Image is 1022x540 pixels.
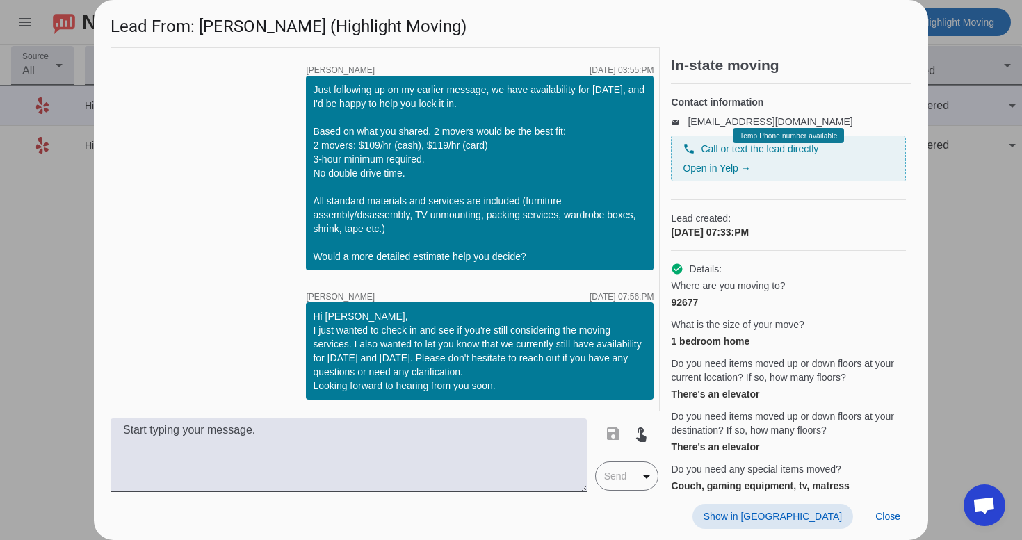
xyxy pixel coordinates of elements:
button: Show in [GEOGRAPHIC_DATA] [692,504,853,529]
span: Details: [689,262,722,276]
button: Close [864,504,911,529]
span: Do you need items moved up or down floors at your current location? If so, how many floors? [671,357,906,384]
span: Show in [GEOGRAPHIC_DATA] [704,511,842,522]
div: [DATE] 07:56:PM [590,293,654,301]
mat-icon: arrow_drop_down [638,468,655,485]
mat-icon: check_circle [671,263,683,275]
a: Open in Yelp → [683,163,750,174]
div: Open chat [964,484,1005,526]
a: [EMAIL_ADDRESS][DOMAIN_NAME] [688,116,852,127]
mat-icon: touch_app [633,425,649,442]
span: Temp Phone number available [740,132,837,140]
h2: In-state moving [671,58,911,72]
div: There's an elevator [671,440,906,454]
mat-icon: email [671,118,688,125]
span: Close [875,511,900,522]
span: Where are you moving to? [671,279,785,293]
div: There's an elevator [671,387,906,401]
h4: Contact information [671,95,906,109]
div: [DATE] 03:55:PM [590,66,654,74]
span: Do you need any special items moved? [671,462,841,476]
span: Lead created: [671,211,906,225]
span: What is the size of your move? [671,318,804,332]
div: [DATE] 07:33:PM [671,225,906,239]
div: Couch, gaming equipment, tv, matress [671,479,906,493]
span: [PERSON_NAME] [306,293,375,301]
mat-icon: phone [683,142,695,155]
div: 92677 [671,295,906,309]
div: Hi [PERSON_NAME], I just wanted to check in and see if you're still considering the moving servic... [313,309,647,393]
span: Do you need items moved up or down floors at your destination? If so, how many floors? [671,409,906,437]
div: Just following up on my earlier message, we have availability for [DATE], and I'd be happy to hel... [313,83,647,263]
span: [PERSON_NAME] [306,66,375,74]
div: 1 bedroom home [671,334,906,348]
span: Call or text the lead directly [701,142,818,156]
